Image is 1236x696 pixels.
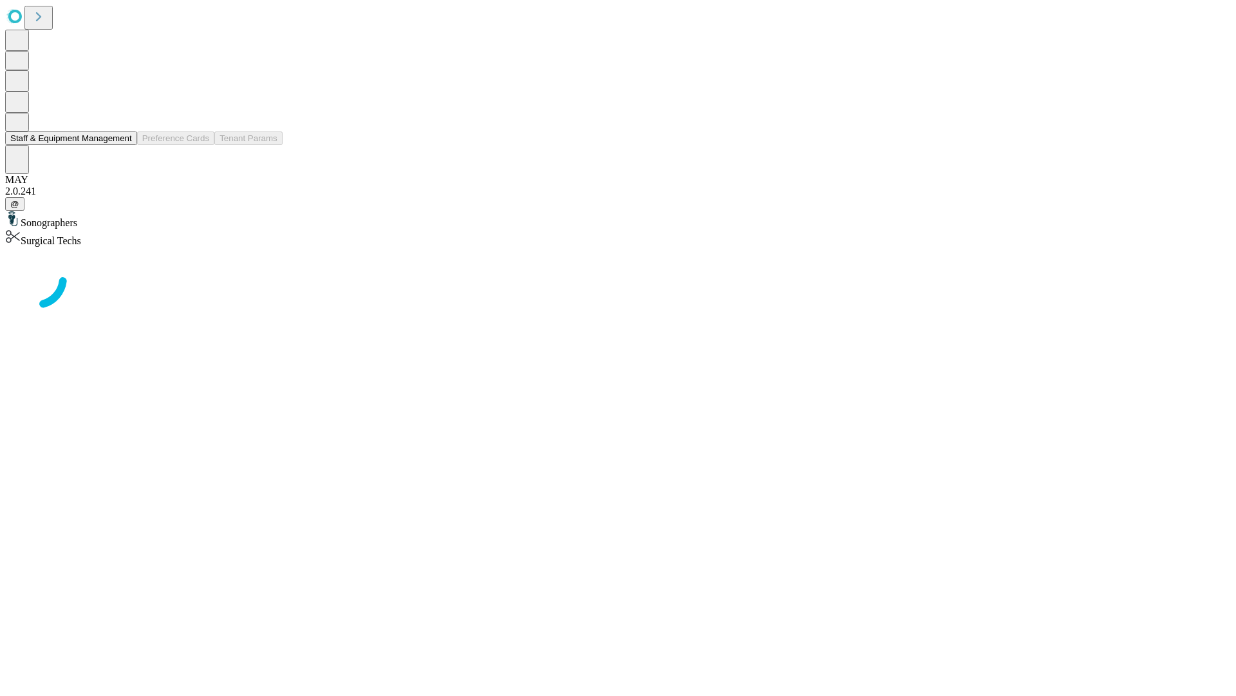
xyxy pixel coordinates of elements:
[5,174,1231,186] div: MAY
[5,131,137,145] button: Staff & Equipment Management
[5,197,24,211] button: @
[5,229,1231,247] div: Surgical Techs
[10,199,19,209] span: @
[214,131,283,145] button: Tenant Params
[5,211,1231,229] div: Sonographers
[5,186,1231,197] div: 2.0.241
[137,131,214,145] button: Preference Cards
